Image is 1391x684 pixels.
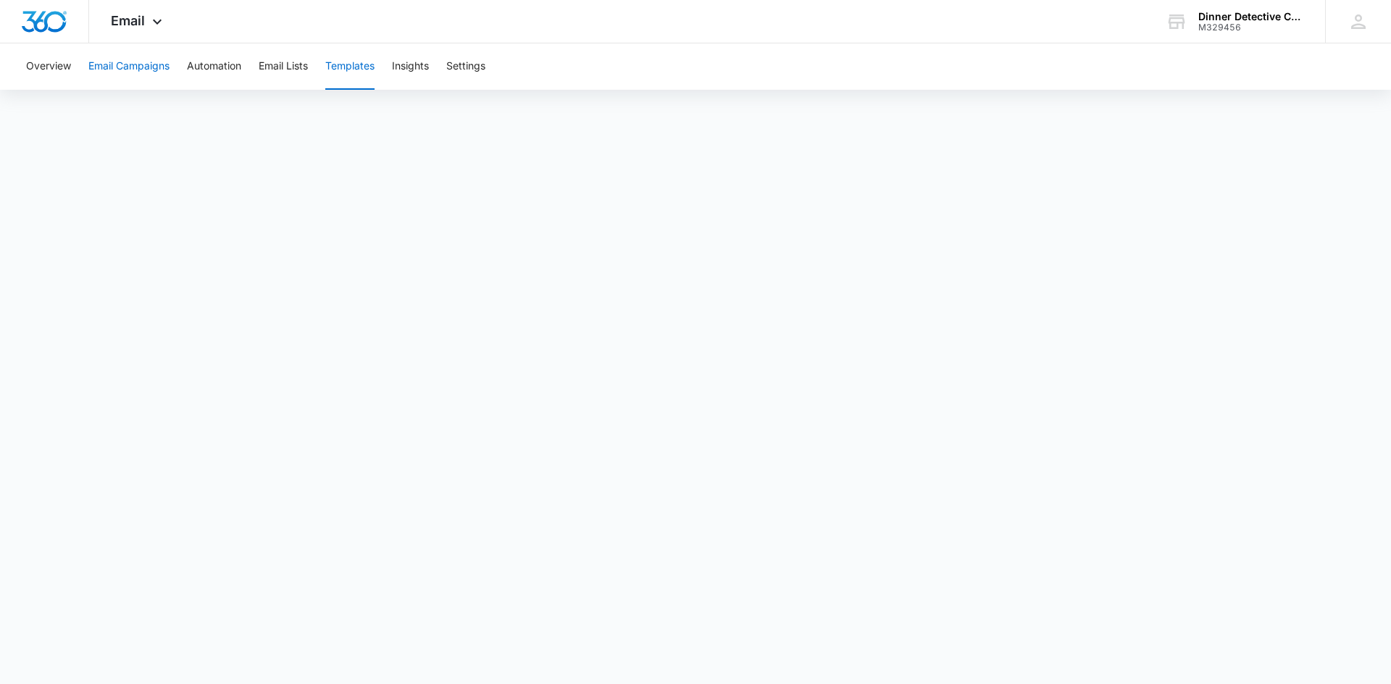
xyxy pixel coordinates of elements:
[26,43,71,90] button: Overview
[1198,22,1304,33] div: account id
[325,43,375,90] button: Templates
[446,43,485,90] button: Settings
[88,43,170,90] button: Email Campaigns
[1198,11,1304,22] div: account name
[187,43,241,90] button: Automation
[259,43,308,90] button: Email Lists
[111,13,145,28] span: Email
[392,43,429,90] button: Insights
